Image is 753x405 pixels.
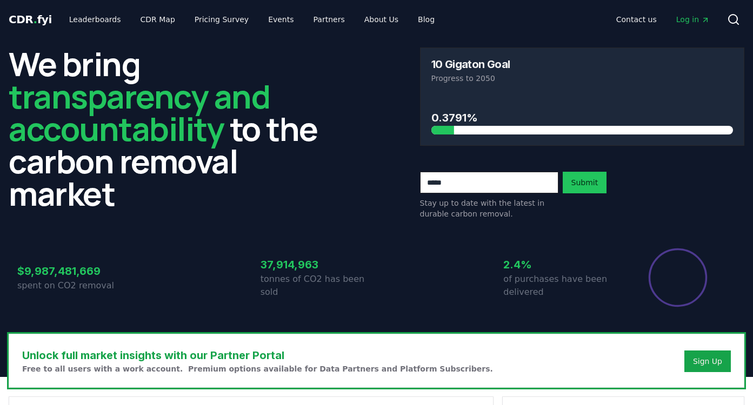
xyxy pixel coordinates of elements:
span: . [34,13,37,26]
a: Log in [668,10,718,29]
span: CDR fyi [9,13,52,26]
div: Percentage of sales delivered [648,247,708,308]
h3: Unlock full market insights with our Partner Portal [22,347,493,363]
button: Sign Up [684,350,731,372]
span: Log in [676,14,710,25]
a: Events [259,10,302,29]
a: Pricing Survey [186,10,257,29]
p: of purchases have been delivered [503,273,619,299]
a: CDR Map [132,10,184,29]
h3: 37,914,963 [261,256,377,273]
a: Blog [409,10,443,29]
h2: We bring to the carbon removal market [9,48,334,210]
a: About Us [356,10,407,29]
h3: $9,987,481,669 [17,263,134,279]
p: Free to all users with a work account. Premium options available for Data Partners and Platform S... [22,363,493,374]
nav: Main [608,10,718,29]
span: transparency and accountability [9,74,270,151]
nav: Main [61,10,443,29]
a: Leaderboards [61,10,130,29]
a: CDR.fyi [9,12,52,27]
a: Contact us [608,10,665,29]
p: Stay up to date with the latest in durable carbon removal. [420,198,558,219]
a: Partners [305,10,354,29]
h3: 0.3791% [431,110,734,126]
p: tonnes of CO2 has been sold [261,273,377,299]
p: Progress to 2050 [431,73,734,84]
a: Sign Up [693,356,722,367]
h3: 2.4% [503,256,619,273]
h3: 10 Gigaton Goal [431,59,510,70]
p: spent on CO2 removal [17,279,134,292]
button: Submit [563,172,607,193]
